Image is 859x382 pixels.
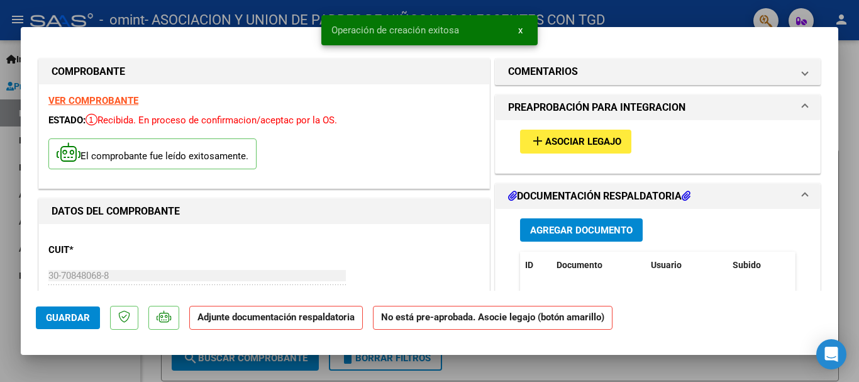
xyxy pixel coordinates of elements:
[48,95,138,106] a: VER COMPROBANTE
[36,306,100,329] button: Guardar
[48,243,178,257] p: CUIT
[86,115,337,126] span: Recibida. En proceso de confirmacion/aceptac por la OS.
[508,100,685,115] h1: PREAPROBACIÓN PARA INTEGRACION
[520,252,551,279] datatable-header-cell: ID
[508,19,533,42] button: x
[520,218,643,242] button: Agregar Documento
[646,252,728,279] datatable-header-cell: Usuario
[52,205,180,217] strong: DATOS DEL COMPROBANTE
[790,252,853,279] datatable-header-cell: Acción
[496,95,820,120] mat-expansion-panel-header: PREAPROBACIÓN PARA INTEGRACION
[508,189,690,204] h1: DOCUMENTACIÓN RESPALDATORIA
[518,25,523,36] span: x
[545,137,621,148] span: Asociar Legajo
[331,24,459,37] span: Operación de creación exitosa
[496,184,820,209] mat-expansion-panel-header: DOCUMENTACIÓN RESPALDATORIA
[52,65,125,77] strong: COMPROBANTE
[496,120,820,172] div: PREAPROBACIÓN PARA INTEGRACION
[733,260,761,270] span: Subido
[496,59,820,84] mat-expansion-panel-header: COMENTARIOS
[728,252,790,279] datatable-header-cell: Subido
[373,306,612,330] strong: No está pre-aprobada. Asocie legajo (botón amarillo)
[816,339,846,369] div: Open Intercom Messenger
[48,138,257,169] p: El comprobante fue leído exitosamente.
[508,64,578,79] h1: COMENTARIOS
[48,115,86,126] span: ESTADO:
[520,130,631,153] button: Asociar Legajo
[197,312,355,323] strong: Adjunte documentación respaldatoria
[46,312,90,323] span: Guardar
[651,260,682,270] span: Usuario
[525,260,533,270] span: ID
[551,252,646,279] datatable-header-cell: Documento
[530,225,633,236] span: Agregar Documento
[530,133,545,149] mat-icon: add
[557,260,602,270] span: Documento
